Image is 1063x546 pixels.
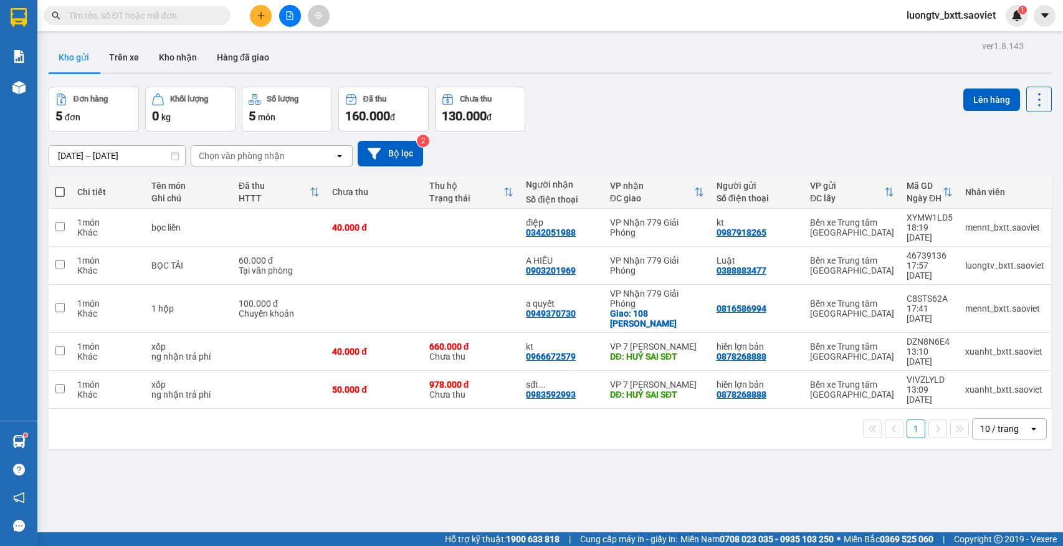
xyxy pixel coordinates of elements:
[526,266,576,275] div: 0903201969
[77,228,139,237] div: Khác
[151,261,226,271] div: BỌC TẢI
[49,146,185,166] input: Select a date range.
[526,299,598,309] div: a quyết
[810,181,884,191] div: VP gửi
[258,112,275,122] span: món
[149,42,207,72] button: Kho nhận
[429,342,513,352] div: 660.000 đ
[332,347,416,357] div: 40.000 đ
[907,213,953,223] div: XYMW1LD5
[417,135,429,147] sup: 2
[810,342,894,362] div: Bến xe Trung tâm [GEOGRAPHIC_DATA]
[52,11,60,20] span: search
[526,390,576,400] div: 0983592993
[429,193,503,203] div: Trạng thái
[151,352,226,362] div: ng nhận trả phí
[610,193,694,203] div: ĐC giao
[12,50,26,63] img: solution-icon
[569,532,571,546] span: |
[151,181,226,191] div: Tên món
[610,380,704,390] div: VP 7 [PERSON_NAME]
[810,380,894,400] div: Bến xe Trung tâm [GEOGRAPHIC_DATA]
[12,81,26,94] img: warehouse-icon
[526,380,598,390] div: sđt đúng_0983597993
[279,5,301,27] button: file-add
[250,5,272,27] button: plus
[460,95,492,103] div: Chưa thu
[837,537,841,542] span: ⚪️
[445,532,560,546] span: Hỗ trợ kỹ thuật:
[13,464,25,476] span: question-circle
[77,266,139,275] div: Khác
[314,11,323,20] span: aim
[610,218,704,237] div: VP Nhận 779 Giải Phóng
[1039,10,1051,21] span: caret-down
[907,261,953,280] div: 17:57 [DATE]
[717,352,766,362] div: 0878268888
[257,11,265,20] span: plus
[1034,5,1056,27] button: caret-down
[151,304,226,314] div: 1 hộp
[538,380,546,390] span: ...
[717,256,798,266] div: Luật
[897,7,1006,23] span: luongtv_bxtt.saoviet
[239,181,310,191] div: Đã thu
[239,256,320,266] div: 60.000 đ
[907,304,953,323] div: 17:41 [DATE]
[610,256,704,275] div: VP Nhận 779 Giải Phóng
[285,11,294,20] span: file-add
[429,181,503,191] div: Thu hộ
[965,385,1044,395] div: xuanht_bxtt.saoviet
[907,181,943,191] div: Mã GD
[907,419,925,438] button: 1
[151,380,226,390] div: xốp
[506,534,560,544] strong: 1900 633 818
[980,423,1019,435] div: 10 / trang
[810,218,894,237] div: Bến xe Trung tâm [GEOGRAPHIC_DATA]
[308,5,330,27] button: aim
[717,380,798,390] div: hiền lợn bản
[907,251,953,261] div: 46739136
[77,380,139,390] div: 1 món
[77,309,139,318] div: Khác
[943,532,945,546] span: |
[804,176,900,209] th: Toggle SortBy
[335,151,345,161] svg: open
[390,112,395,122] span: đ
[965,304,1044,314] div: mennt_bxtt.saoviet
[1029,424,1039,434] svg: open
[77,342,139,352] div: 1 món
[170,95,208,103] div: Khối lượng
[11,8,27,27] img: logo-vxr
[844,532,933,546] span: Miền Bắc
[717,304,766,314] div: 0816586994
[99,42,149,72] button: Trên xe
[717,181,798,191] div: Người gửi
[338,87,429,132] button: Đã thu160.000đ
[239,193,310,203] div: HTTT
[429,342,513,362] div: Chưa thu
[199,150,285,162] div: Chọn văn phòng nhận
[717,228,766,237] div: 0987918265
[810,299,894,318] div: Bến xe Trung tâm [GEOGRAPHIC_DATA]
[77,390,139,400] div: Khác
[442,108,487,123] span: 130.000
[487,112,492,122] span: đ
[145,87,236,132] button: Khối lượng0kg
[526,342,598,352] div: kt
[151,342,226,352] div: xốp
[907,294,953,304] div: C8STS62A
[49,87,139,132] button: Đơn hàng5đơn
[526,352,576,362] div: 0966672579
[358,141,423,166] button: Bộ lọc
[363,95,386,103] div: Đã thu
[267,95,298,103] div: Số lượng
[810,193,884,203] div: ĐC lấy
[429,380,513,390] div: 978.000 đ
[77,256,139,266] div: 1 món
[161,112,171,122] span: kg
[345,108,390,123] span: 160.000
[680,532,834,546] span: Miền Nam
[610,309,704,328] div: Giao: 108 nguyễn trãi
[526,228,576,237] div: 0342051988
